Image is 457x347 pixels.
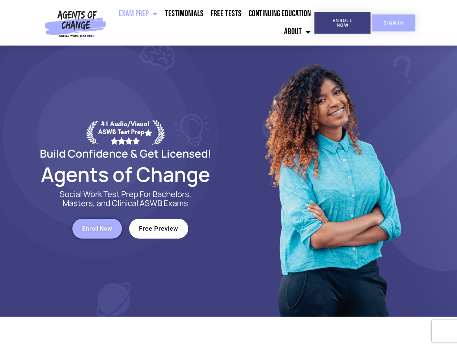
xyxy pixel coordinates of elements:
[98,120,152,144] div: #1 Audio/Visual ASWB Test Prep
[161,5,207,23] a: Testimonials
[82,226,112,232] span: Enroll Now
[314,12,371,34] a: Enroll Now
[139,226,178,232] span: Free Preview
[259,46,404,317] img: Website Image 1 (1)
[115,5,161,23] a: Exam Prep
[326,18,359,27] span: Enroll Now
[245,5,314,23] a: Continuing Education
[372,14,415,31] a: SIGN IN
[207,5,245,23] a: Free Tests
[109,5,314,41] nav: Menu
[51,190,200,208] p: Social Work Test Prep For Bachelors, Masters, and Clinical ASWB Exams
[384,21,404,25] span: SIGN IN
[72,219,122,239] a: Enroll Now
[22,148,229,159] h2: Build Confidence & Get Licensed!
[22,166,229,183] h2: Agents of Change
[280,23,314,41] a: About
[129,219,188,239] a: Free Preview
